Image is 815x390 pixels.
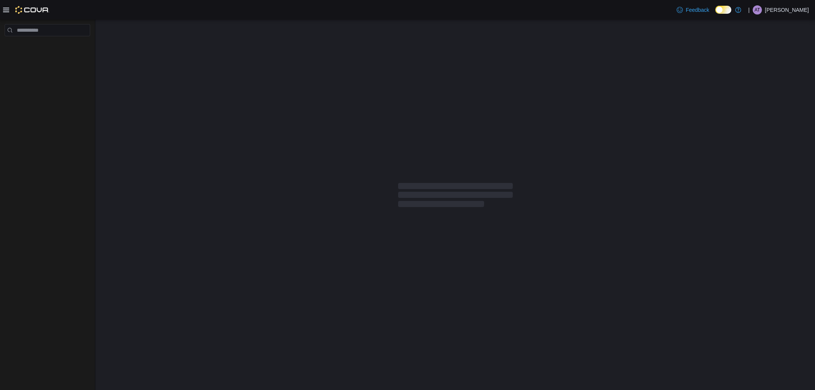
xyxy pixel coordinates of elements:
[674,2,712,18] a: Feedback
[398,184,513,209] span: Loading
[686,6,709,14] span: Feedback
[753,5,762,15] div: Alyssa Tatrol
[755,5,760,15] span: AT
[5,38,90,56] nav: Complex example
[765,5,809,15] p: [PERSON_NAME]
[748,5,750,15] p: |
[715,6,731,14] input: Dark Mode
[15,6,49,14] img: Cova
